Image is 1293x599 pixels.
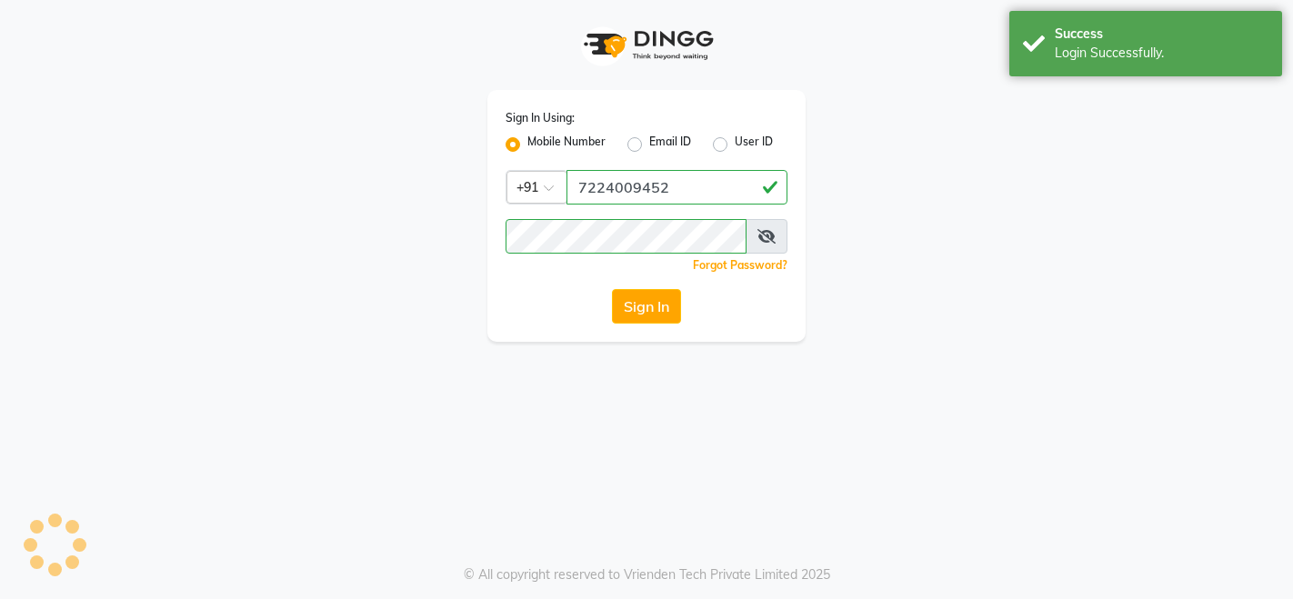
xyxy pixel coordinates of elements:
[735,134,773,155] label: User ID
[612,289,681,324] button: Sign In
[1055,44,1268,63] div: Login Successfully.
[506,110,575,126] label: Sign In Using:
[574,18,719,72] img: logo1.svg
[527,134,606,155] label: Mobile Number
[506,219,747,254] input: Username
[649,134,691,155] label: Email ID
[1055,25,1268,44] div: Success
[566,170,787,205] input: Username
[693,258,787,272] a: Forgot Password?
